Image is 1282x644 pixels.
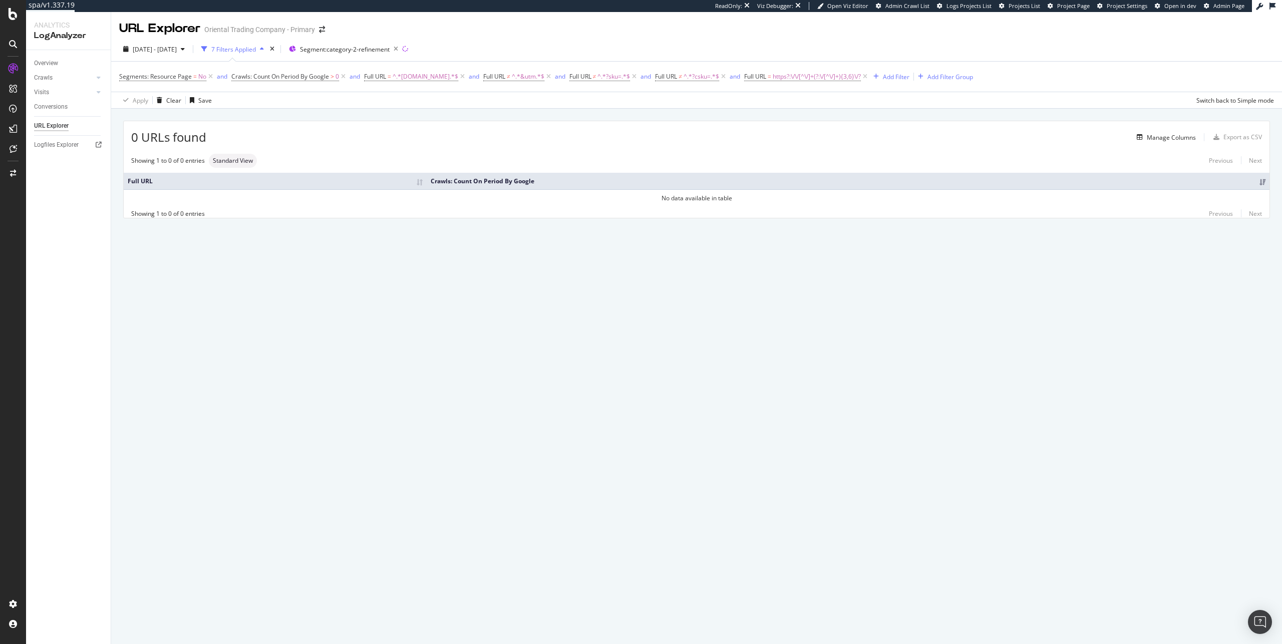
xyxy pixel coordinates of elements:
a: Logs Projects List [937,2,992,10]
a: Crawls [34,73,94,83]
span: ^.*&utm.*$ [512,70,544,84]
div: Overview [34,58,58,69]
span: ≠ [593,72,596,81]
span: Segments: Resource Page [119,72,192,81]
div: Export as CSV [1223,133,1262,141]
span: Full URL [655,72,677,81]
button: Add Filter Group [914,71,973,83]
div: Switch back to Simple mode [1196,96,1274,105]
div: Viz Debugger: [757,2,793,10]
span: Full URL [744,72,766,81]
span: Admin Crawl List [885,2,929,10]
th: Crawls: Count On Period By Google: activate to sort column ascending [427,173,1269,189]
span: Open Viz Editor [827,2,868,10]
a: Visits [34,87,94,98]
a: Logfiles Explorer [34,140,104,150]
div: Analytics [34,20,103,30]
span: = [193,72,197,81]
div: Visits [34,87,49,98]
button: Switch back to Simple mode [1192,92,1274,108]
a: Project Page [1048,2,1090,10]
div: LogAnalyzer [34,30,103,42]
span: No [198,70,206,84]
span: Project Settings [1107,2,1147,10]
button: Save [186,92,212,108]
div: Logfiles Explorer [34,140,79,150]
span: ≠ [679,72,682,81]
span: ≠ [507,72,510,81]
button: Add Filter [869,71,909,83]
span: Open in dev [1164,2,1196,10]
span: = [768,72,771,81]
button: and [640,72,651,81]
div: times [268,44,276,54]
th: Full URL: activate to sort column ascending [124,173,427,189]
a: Overview [34,58,104,69]
span: Segment: category-2-refinement [300,45,390,54]
a: Projects List [999,2,1040,10]
span: Projects List [1009,2,1040,10]
span: ^.*?csku=.*$ [684,70,719,84]
td: No data available in table [124,189,1269,206]
div: Showing 1 to 0 of 0 entries [131,156,205,165]
a: Open Viz Editor [817,2,868,10]
button: and [555,72,565,81]
span: ^.*[DOMAIN_NAME].*$ [393,70,458,84]
span: Full URL [364,72,386,81]
a: URL Explorer [34,121,104,131]
span: Logs Projects List [946,2,992,10]
span: Standard View [213,158,253,164]
div: Manage Columns [1147,133,1196,142]
span: [DATE] - [DATE] [133,45,177,54]
div: Apply [133,96,148,105]
span: Admin Page [1213,2,1244,10]
a: Conversions [34,102,104,112]
span: = [388,72,391,81]
span: Full URL [569,72,591,81]
a: Project Settings [1097,2,1147,10]
div: Add Filter [883,73,909,81]
div: neutral label [209,154,257,168]
span: 0 URLs found [131,129,206,146]
button: 7 Filters Applied [197,41,268,57]
button: and [730,72,740,81]
span: 0 [336,70,339,84]
div: Clear [166,96,181,105]
span: Full URL [483,72,505,81]
div: ReadOnly: [715,2,742,10]
div: Showing 1 to 0 of 0 entries [131,209,205,218]
div: arrow-right-arrow-left [319,26,325,33]
span: Project Page [1057,2,1090,10]
span: ^.*?sku=.*$ [597,70,630,84]
div: Oriental Trading Company - Primary [204,25,315,35]
a: Admin Page [1204,2,1244,10]
div: Open Intercom Messenger [1248,610,1272,634]
button: Apply [119,92,148,108]
button: Clear [153,92,181,108]
span: https?:\/\/[^\/]+(?:\/[^\/]+){3,6}\/? [773,70,861,84]
div: URL Explorer [119,20,200,37]
button: Manage Columns [1133,131,1196,143]
button: and [469,72,479,81]
div: Save [198,96,212,105]
div: Conversions [34,102,68,112]
span: Crawls: Count On Period By Google [231,72,329,81]
button: Export as CSV [1209,129,1262,145]
a: Admin Crawl List [876,2,929,10]
div: URL Explorer [34,121,69,131]
button: and [350,72,360,81]
button: and [217,72,227,81]
div: Add Filter Group [927,73,973,81]
button: [DATE] - [DATE] [119,41,189,57]
div: 7 Filters Applied [211,45,256,54]
button: Segment:category-2-refinement [285,41,402,57]
span: > [331,72,334,81]
div: Crawls [34,73,53,83]
a: Open in dev [1155,2,1196,10]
